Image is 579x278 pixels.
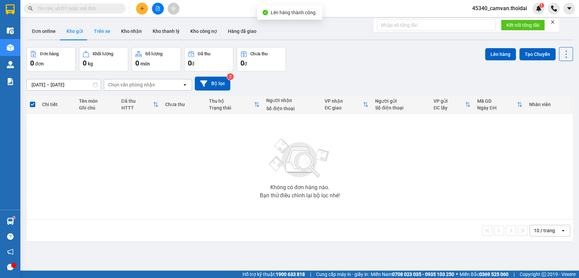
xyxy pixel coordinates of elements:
button: Kho thanh lý [147,23,185,39]
img: warehouse-icon [7,61,14,68]
div: Không có đơn hàng nào. [270,185,329,190]
img: phone-icon [551,5,557,12]
th: Toggle SortBy [206,96,263,114]
span: 1 [540,3,543,8]
input: Nhập số tổng đài [377,20,496,31]
input: Tìm tên, số ĐT hoặc mã đơn [37,5,117,12]
span: đ [244,61,247,66]
button: plus [136,3,148,15]
span: 45340_camvan.thoidai [467,4,533,13]
th: Toggle SortBy [474,96,526,114]
button: Kho gửi [61,23,89,39]
div: Số điện thoại [266,106,318,111]
button: Đã thu0đ [184,47,233,72]
span: notification [7,249,14,255]
button: Khối lượng0kg [79,47,128,72]
button: Số lượng0món [132,47,181,72]
span: 0 [30,59,34,67]
span: 0 [83,59,86,67]
strong: 0708 023 035 - 0935 103 250 [392,272,454,277]
sup: 1 [539,3,544,8]
button: Kết nối tổng đài [501,20,545,31]
div: Bạn thử điều chỉnh lại bộ lọc nhé! [259,193,340,198]
button: Trên xe [89,23,116,39]
th: Toggle SortBy [430,96,474,114]
img: logo-vxr [6,4,15,15]
strong: 0369 525 060 [479,272,508,277]
div: Chọn văn phòng nhận [108,81,155,88]
button: Đơn online [26,23,61,39]
th: Toggle SortBy [118,96,162,114]
span: copyright [541,272,546,277]
div: Ngày ĐH [477,105,517,111]
span: question-circle [7,233,14,240]
div: Đã thu [121,98,153,104]
img: svg+xml;base64,PHN2ZyBjbGFzcz0ibGlzdC1wbHVnX19zdmciIHhtbG5zPSJodHRwOi8vd3d3LnczLm9yZy8yMDAwL3N2Zy... [266,135,333,182]
span: Hỗ trợ kỹ thuật: [243,271,305,278]
div: Chưa thu [165,102,202,107]
span: 0 [240,59,244,67]
span: Lên hàng thành công. [271,10,317,15]
div: Đã thu [198,52,210,56]
button: Kho nhận [116,23,147,39]
button: Hàng đã giao [223,23,262,39]
img: warehouse-icon [7,27,14,34]
div: VP nhận [325,98,363,104]
div: Tên món [79,98,114,104]
div: Ghi chú [79,105,114,111]
div: Số điện thoại [375,105,427,111]
div: 10 / trang [534,227,555,234]
span: Cung cấp máy in - giấy in: [316,271,369,278]
div: Nhân viên [529,102,570,107]
div: Thu hộ [209,98,254,104]
div: Chưa thu [250,52,268,56]
button: Kho công nợ [185,23,223,39]
span: kg [88,61,93,66]
span: đ [192,61,194,66]
div: Chi tiết [42,102,72,107]
div: Khối lượng [93,52,113,56]
div: Trạng thái [209,105,254,111]
img: warehouse-icon [7,44,14,51]
button: Chưa thu0đ [237,47,286,72]
button: aim [168,3,179,15]
span: ⚪️ [456,273,458,276]
span: message [7,264,14,270]
div: Người nhận [266,98,318,103]
span: search [28,6,33,11]
span: plus [140,6,144,11]
button: caret-down [563,3,575,15]
svg: open [560,228,566,233]
div: Mã GD [477,98,517,104]
span: check-circle [263,10,268,15]
span: file-add [155,6,160,11]
span: caret-down [566,5,572,12]
span: đơn [35,61,44,66]
button: Đơn hàng0đơn [26,47,76,72]
button: file-add [152,3,164,15]
span: Miền Nam [371,271,454,278]
button: Tạo Chuyến [519,48,556,60]
div: Số lượng [145,52,162,56]
span: 0 [135,59,139,67]
span: close [550,20,555,24]
button: Bộ lọc [195,77,230,91]
span: aim [171,6,176,11]
img: solution-icon [7,78,14,85]
span: Miền Bắc [460,271,508,278]
svg: open [182,82,188,87]
sup: 2 [227,73,234,80]
img: icon-new-feature [536,5,542,12]
span: | [514,271,515,278]
th: Toggle SortBy [321,96,372,114]
div: ĐC lấy [433,105,465,111]
span: | [310,271,311,278]
div: Người gửi [375,98,427,104]
span: món [140,61,150,66]
strong: 1900 633 818 [276,272,305,277]
button: Lên hàng [485,48,516,60]
div: ĐC giao [325,105,363,111]
input: Select a date range. [27,79,101,90]
div: Đơn hàng [40,52,59,56]
div: HTTT [121,105,153,111]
